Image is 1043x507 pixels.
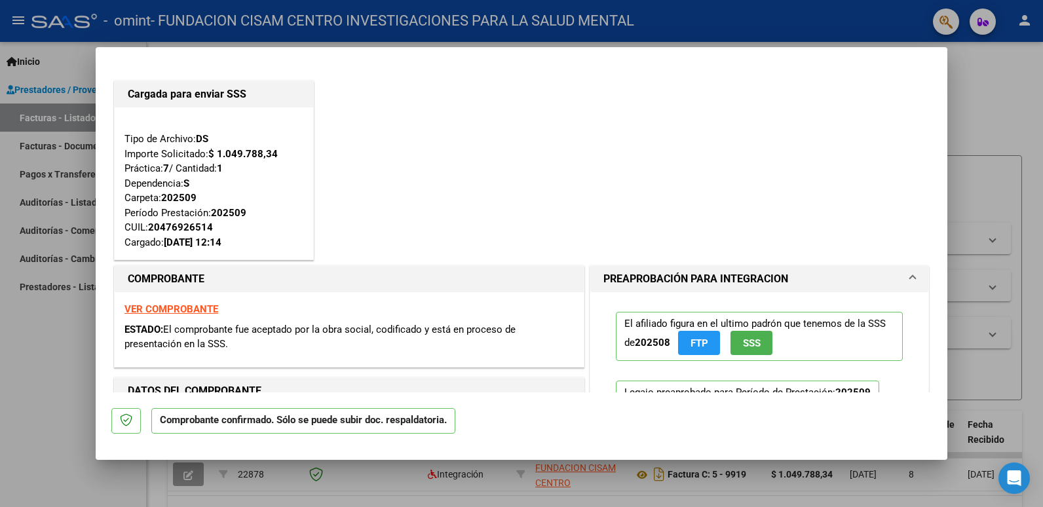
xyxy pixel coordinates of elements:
strong: [DATE] 12:14 [164,236,221,248]
span: SSS [743,337,761,349]
strong: DS [196,133,208,145]
div: Tipo de Archivo: Importe Solicitado: Práctica: / Cantidad: Dependencia: Carpeta: Período Prestaci... [124,117,303,250]
h1: Cargada para enviar SSS [128,86,300,102]
strong: 7 [163,162,169,174]
strong: 202509 [161,192,197,204]
p: Legajo preaprobado para Período de Prestación: [616,381,879,506]
p: Comprobante confirmado. Sólo se puede subir doc. respaldatoria. [151,408,455,434]
span: ESTADO: [124,324,163,335]
div: Open Intercom Messenger [998,462,1030,494]
a: VER COMPROBANTE [124,303,218,315]
span: El comprobante fue aceptado por la obra social, codificado y está en proceso de presentación en l... [124,324,516,350]
mat-expansion-panel-header: PREAPROBACIÓN PARA INTEGRACION [590,266,928,292]
strong: 202508 [635,337,670,348]
strong: 1 [217,162,223,174]
h1: PREAPROBACIÓN PARA INTEGRACION [603,271,788,287]
p: El afiliado figura en el ultimo padrón que tenemos de la SSS de [616,312,903,361]
strong: 202509 [211,207,246,219]
div: 20476926514 [148,220,213,235]
strong: COMPROBANTE [128,272,204,285]
strong: 202509 [835,386,871,398]
button: SSS [730,331,772,355]
button: FTP [678,331,720,355]
span: FTP [691,337,708,349]
strong: S [183,178,189,189]
strong: $ 1.049.788,34 [208,148,278,160]
strong: DATOS DEL COMPROBANTE [128,385,261,397]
